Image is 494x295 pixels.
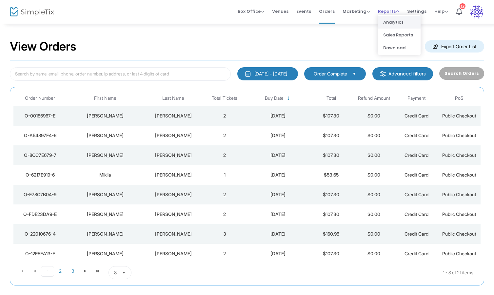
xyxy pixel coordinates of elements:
span: Order Number [25,95,55,101]
span: Marketing [343,8,370,14]
span: Public Checkout [442,172,476,178]
td: 1 [203,165,246,185]
span: Credit Card [405,113,428,118]
div: Henderson [145,132,202,139]
td: 2 [203,145,246,165]
span: Events [296,3,311,20]
td: 2 [203,204,246,224]
td: $0.00 [353,224,395,244]
div: 8/21/2025 [247,231,308,237]
td: $53.65 [310,165,352,185]
div: O-12E5EA13-F [15,250,65,257]
div: O-A54897F4-6 [15,132,65,139]
div: 8/22/2025 [247,191,308,198]
span: Venues [272,3,288,20]
div: Sutherland [145,231,202,237]
button: Select [119,266,128,279]
div: 8/22/2025 [247,132,308,139]
td: $160.95 [310,224,352,244]
div: Christine [69,231,142,237]
td: $107.30 [310,185,352,204]
div: O-00185967-E [15,113,65,119]
span: Page 1 [41,266,54,277]
td: $0.00 [353,145,395,165]
span: Credit Card [405,133,428,138]
span: Public Checkout [442,211,476,217]
div: Dayle [69,191,142,198]
th: Refund Amount [353,91,395,106]
span: Go to the last page [91,266,104,276]
div: [DATE] - [DATE] [254,71,287,77]
td: $107.30 [310,106,352,126]
td: $0.00 [353,165,395,185]
span: Page 2 [54,266,67,276]
kendo-pager-info: 1 - 8 of 21 items [197,266,473,279]
h2: View Orders [10,39,76,54]
div: Crabtree [145,191,202,198]
span: Orders [319,3,335,20]
span: Reports [378,8,399,14]
div: Data table [13,91,481,263]
button: Select [350,70,359,77]
td: 2 [203,244,246,263]
span: Help [434,8,448,14]
span: Settings [407,3,426,20]
span: Last Name [162,95,184,101]
td: $0.00 [353,244,395,263]
span: Public Checkout [442,113,476,118]
td: $0.00 [353,185,395,204]
td: $107.30 [310,244,352,263]
li: Download [378,41,421,54]
div: Tom [69,250,142,257]
button: [DATE] - [DATE] [237,67,298,80]
span: Credit Card [405,231,428,237]
span: Credit Card [405,172,428,178]
span: Credit Card [405,192,428,197]
span: Credit Card [405,251,428,256]
div: 8/22/2025 [247,152,308,158]
m-button: Advanced filters [372,67,433,80]
th: Total Tickets [203,91,246,106]
div: 8/22/2025 [247,113,308,119]
span: Public Checkout [442,192,476,197]
div: Frazier [145,250,202,257]
td: 2 [203,126,246,145]
div: Marsha [69,132,142,139]
div: Tim [69,113,142,119]
span: Go to the last page [95,268,100,274]
div: O-22010676-4 [15,231,65,237]
span: Go to the next page [79,266,91,276]
div: 8/18/2025 [247,250,308,257]
div: 12 [460,3,465,9]
span: Go to the next page [83,268,88,274]
span: Page 3 [67,266,79,276]
div: O-E78C7B04-9 [15,191,65,198]
span: PoS [455,95,464,101]
div: Mikila [69,172,142,178]
span: Credit Card [405,152,428,158]
span: Credit Card [405,211,428,217]
span: Box Office [238,8,264,14]
td: $107.30 [310,126,352,145]
span: Public Checkout [442,231,476,237]
td: 2 [203,185,246,204]
td: $107.30 [310,145,352,165]
span: Payment [407,95,425,101]
th: Total [310,91,352,106]
input: Search by name, email, phone, order number, ip address, or last 4 digits of card [10,67,231,81]
div: O-FDE23DA9-E [15,211,65,218]
div: O-8CC7E679-7 [15,152,65,158]
span: Public Checkout [442,152,476,158]
img: filter [380,71,386,77]
img: monthly [245,71,251,77]
td: 2 [203,106,246,126]
span: Public Checkout [442,251,476,256]
div: 8/21/2025 [247,211,308,218]
td: $0.00 [353,204,395,224]
td: $0.00 [353,126,395,145]
li: Analytics [378,16,421,29]
div: Walker [145,152,202,158]
div: Stacie [69,211,142,218]
span: Buy Date [265,95,284,101]
div: 8/22/2025 [247,172,308,178]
